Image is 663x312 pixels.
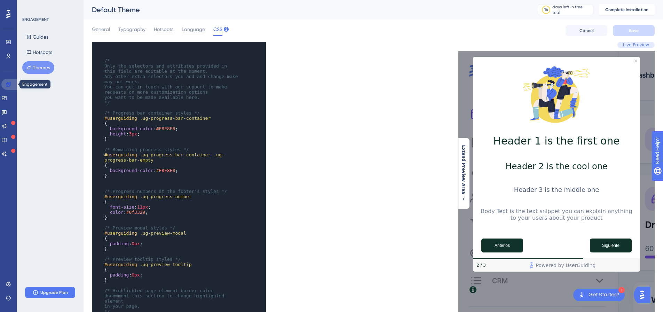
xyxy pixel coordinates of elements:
span: 11px [137,204,148,210]
span: { [104,199,107,204]
span: { [104,236,107,241]
span: .ug-progress-number [140,194,192,199]
span: padding [110,241,129,246]
iframe: UserGuiding AI Assistant Launcher [634,284,655,305]
button: Upgrade Plan [25,287,75,298]
button: Hotspots [22,46,56,58]
span: 0px [132,272,140,278]
span: : ; [104,204,151,210]
span: #userguiding [104,231,137,236]
button: Guides [22,31,53,43]
span: #F8F8F8 [156,126,175,131]
span: : ; [104,241,143,246]
img: launcher-image-alternative-text [577,291,586,299]
span: font-size [110,204,134,210]
span: /* Preview modal styles */ [104,225,175,231]
span: #0f3329 [126,210,145,215]
button: Save [613,25,655,36]
span: } [104,246,107,251]
div: Close Preview [176,9,179,11]
h3: Header 3 is the middle one [20,135,176,142]
span: /* Progress numbers at the footer's styles */ [104,189,227,194]
span: } [104,136,107,142]
span: #userguiding [104,116,137,121]
div: 1 [618,287,625,293]
span: padding [110,272,129,278]
span: .ug-preview-tooltip [140,262,192,267]
h1: Header 1 is the first one [20,84,176,96]
button: Next [132,188,173,202]
span: : ; [104,210,148,215]
span: /* Progress bar container styles */ [104,110,200,116]
span: .ug-progress-bar-container [140,116,211,121]
span: Need Help? [16,2,44,10]
span: Extend Preview Area [461,145,466,194]
span: Powered by UserGuiding [78,210,137,219]
span: General [92,25,110,33]
span: Any other extra selectors you add and change make may not work. [104,74,240,84]
span: /* Highlighted page element border color [104,288,213,293]
span: { [104,163,107,168]
div: ENGAGEMENT [22,17,49,22]
span: color [110,210,124,215]
span: Hotspots [154,25,173,33]
div: Footer [15,208,182,221]
span: #F8F8F8 [156,168,175,173]
span: Save [629,28,639,33]
span: Cancel [579,28,594,33]
span: } [104,215,107,220]
span: you want to be made available here. [104,95,200,100]
span: Live Preview [623,42,649,48]
span: Complete Installation [605,7,648,13]
span: /* Preview tooltip styles */ [104,257,181,262]
span: height [110,131,126,136]
span: #userguiding [104,194,137,199]
div: days left in free trial [552,4,591,15]
button: Complete Installation [599,4,655,15]
button: Themes [22,61,54,74]
span: .ug-progress-bar-container [140,152,211,157]
h2: Header 2 is the cool one [20,111,176,120]
p: Body Text is the text snippet you can explain anything to your users about your product [20,157,176,170]
span: .ug-preview-modal [140,231,186,236]
span: background-color [110,168,153,173]
span: Uncomment this section to change highlighted element [104,293,227,304]
span: in your page. [104,304,140,309]
div: Open Get Started! checklist, remaining modules: 1 [573,289,625,301]
span: Only the selectors and attributes provided in this field are editable at the moment. [104,63,230,74]
span: } [104,173,107,178]
img: Modal Media [63,9,133,78]
span: #userguiding [104,262,137,267]
span: Typography [118,25,145,33]
span: 0px [132,241,140,246]
span: CSS [213,25,222,33]
span: #userguiding [104,152,137,157]
div: 14 [544,7,548,13]
span: : ; [104,272,143,278]
span: You can get in touch with our support to make requests on more customization options [104,84,230,95]
span: { [104,267,107,272]
div: Default Theme [92,5,520,15]
button: Extend Preview Area [458,145,469,202]
div: Get Started! [589,291,619,299]
span: Language [182,25,205,33]
span: /* Remaining progress styles */ [104,147,189,152]
span: Upgrade Plan [40,290,68,295]
button: Previous [23,188,65,202]
span: { [104,121,107,126]
div: Step 2 of 3 [18,212,27,217]
span: : ; [104,168,178,173]
span: : ; [104,131,140,136]
span: .ug-progress-bar-empty [104,152,224,163]
span: 3px [129,131,137,136]
button: Cancel [566,25,607,36]
span: } [104,278,107,283]
span: : ; [104,126,178,131]
span: background-color [110,126,153,131]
